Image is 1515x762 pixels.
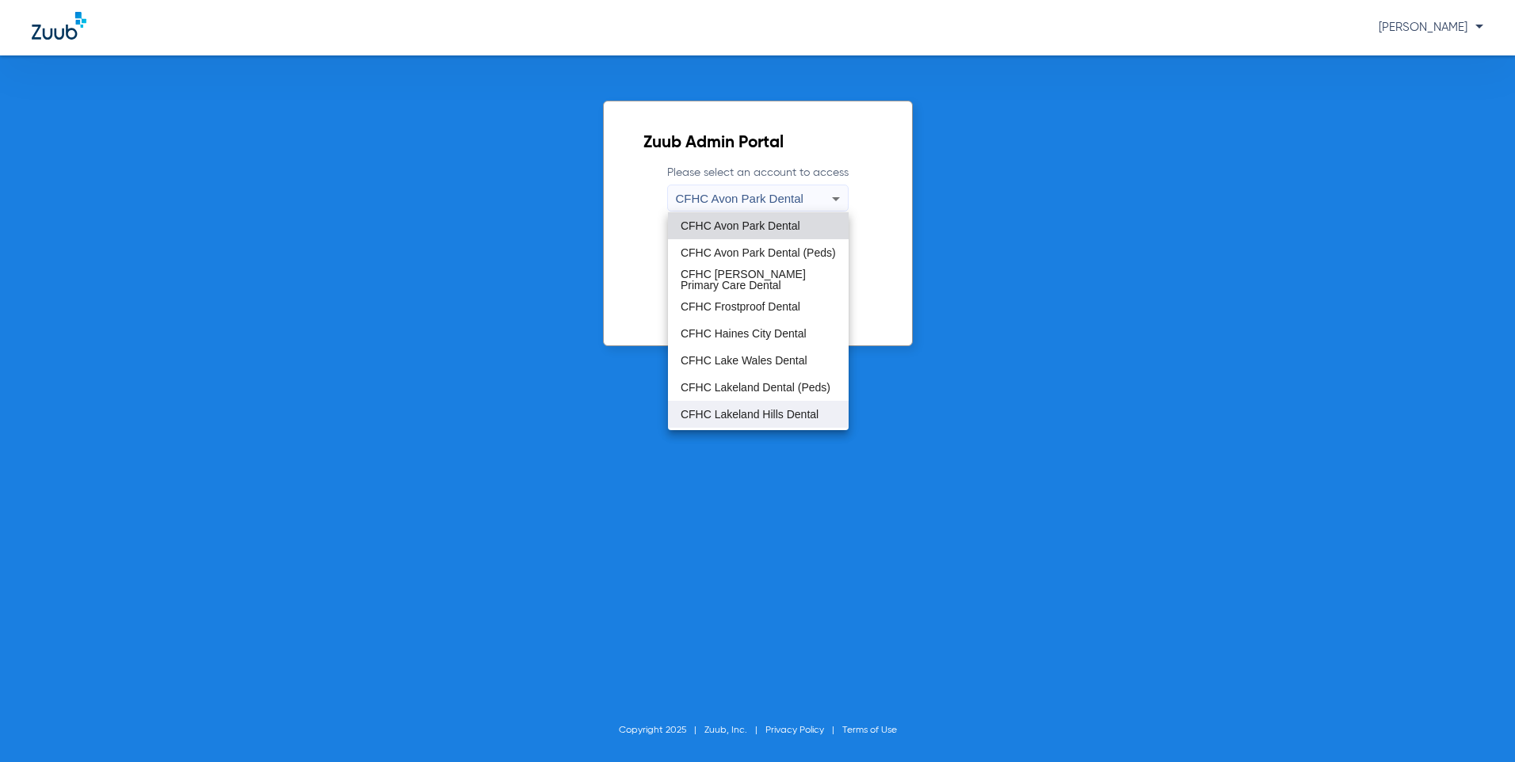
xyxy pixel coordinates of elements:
[681,220,800,231] span: CFHC Avon Park Dental
[681,247,836,258] span: CFHC Avon Park Dental (Peds)
[1436,686,1515,762] iframe: Chat Widget
[681,269,836,291] span: CFHC [PERSON_NAME] Primary Care Dental
[681,355,807,366] span: CFHC Lake Wales Dental
[681,301,800,312] span: CFHC Frostproof Dental
[681,382,830,393] span: CFHC Lakeland Dental (Peds)
[681,409,819,420] span: CFHC Lakeland Hills Dental
[681,328,807,339] span: CFHC Haines City Dental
